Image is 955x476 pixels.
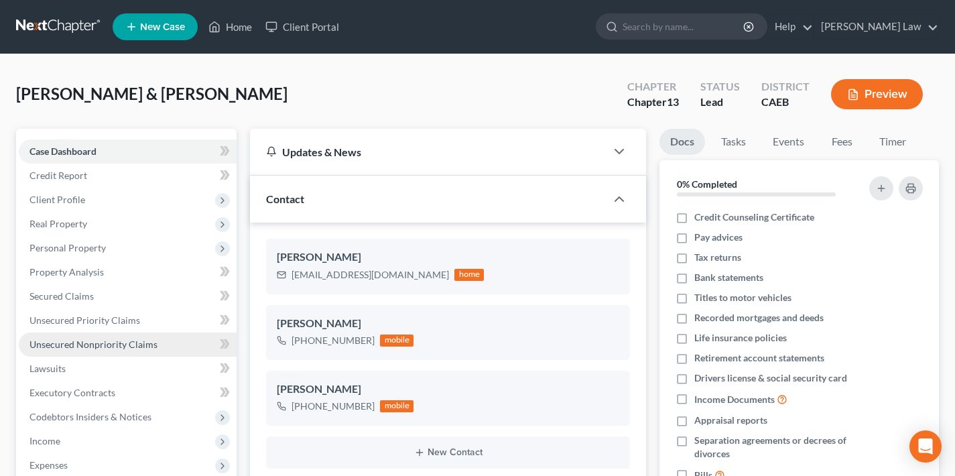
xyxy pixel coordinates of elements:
[292,400,375,413] div: [PHONE_NUMBER]
[292,334,375,347] div: [PHONE_NUMBER]
[623,14,745,39] input: Search by name...
[700,95,740,110] div: Lead
[694,311,824,324] span: Recorded mortgages and deeds
[29,170,87,181] span: Credit Report
[820,129,863,155] a: Fees
[29,194,85,205] span: Client Profile
[292,268,449,282] div: [EMAIL_ADDRESS][DOMAIN_NAME]
[140,22,185,32] span: New Case
[19,284,237,308] a: Secured Claims
[700,79,740,95] div: Status
[277,381,619,398] div: [PERSON_NAME]
[814,15,938,39] a: [PERSON_NAME] Law
[761,79,810,95] div: District
[19,164,237,188] a: Credit Report
[29,145,97,157] span: Case Dashboard
[259,15,346,39] a: Client Portal
[29,387,115,398] span: Executory Contracts
[380,400,413,412] div: mobile
[19,139,237,164] a: Case Dashboard
[19,308,237,333] a: Unsecured Priority Claims
[202,15,259,39] a: Home
[627,79,679,95] div: Chapter
[19,260,237,284] a: Property Analysis
[694,271,763,284] span: Bank statements
[694,434,857,461] span: Separation agreements or decrees of divorces
[19,357,237,381] a: Lawsuits
[667,95,679,108] span: 13
[694,414,767,427] span: Appraisal reports
[710,129,757,155] a: Tasks
[277,316,619,332] div: [PERSON_NAME]
[29,363,66,374] span: Lawsuits
[762,129,815,155] a: Events
[909,430,942,463] div: Open Intercom Messenger
[627,95,679,110] div: Chapter
[380,335,413,347] div: mobile
[19,333,237,357] a: Unsecured Nonpriority Claims
[277,447,619,458] button: New Contact
[16,84,288,103] span: [PERSON_NAME] & [PERSON_NAME]
[869,129,917,155] a: Timer
[694,331,787,345] span: Life insurance policies
[29,266,104,278] span: Property Analysis
[454,269,484,281] div: home
[694,371,847,385] span: Drivers license & social security card
[831,79,923,109] button: Preview
[761,95,810,110] div: CAEB
[768,15,813,39] a: Help
[29,314,140,326] span: Unsecured Priority Claims
[29,242,106,253] span: Personal Property
[694,291,791,304] span: Titles to motor vehicles
[29,411,151,422] span: Codebtors Insiders & Notices
[29,218,87,229] span: Real Property
[266,145,590,159] div: Updates & News
[677,178,737,190] strong: 0% Completed
[29,339,157,350] span: Unsecured Nonpriority Claims
[29,459,68,471] span: Expenses
[694,231,743,244] span: Pay advices
[19,381,237,405] a: Executory Contracts
[659,129,705,155] a: Docs
[694,211,814,224] span: Credit Counseling Certificate
[694,351,824,365] span: Retirement account statements
[266,192,304,205] span: Contact
[694,251,741,264] span: Tax returns
[29,435,60,447] span: Income
[694,393,775,406] span: Income Documents
[29,290,94,302] span: Secured Claims
[277,249,619,265] div: [PERSON_NAME]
